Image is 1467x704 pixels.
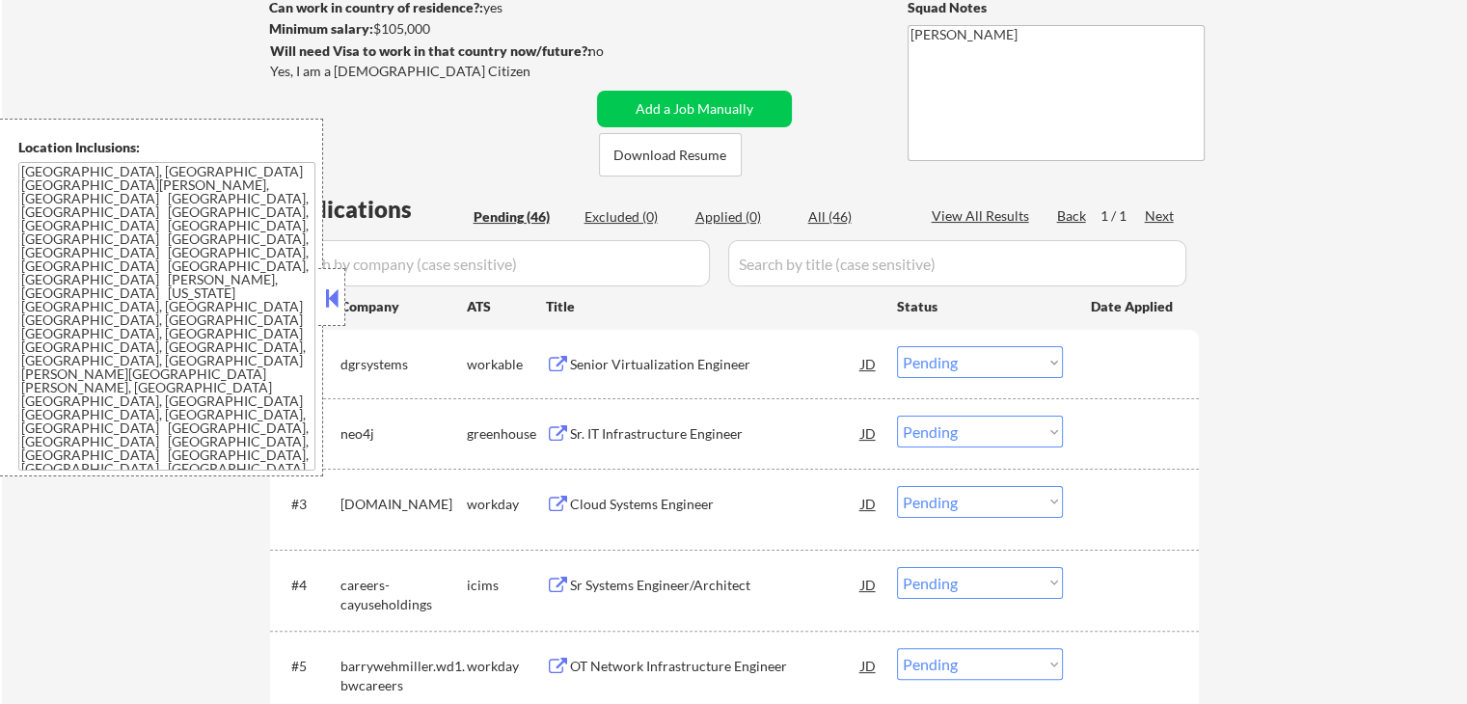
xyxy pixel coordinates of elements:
[859,486,879,521] div: JD
[467,576,546,595] div: icims
[467,495,546,514] div: workday
[340,297,467,316] div: Company
[1100,206,1145,226] div: 1 / 1
[340,355,467,374] div: dgrsystems
[340,495,467,514] div: [DOMAIN_NAME]
[291,657,325,676] div: #5
[340,424,467,444] div: neo4j
[467,424,546,444] div: greenhouse
[291,576,325,595] div: #4
[570,576,861,595] div: Sr Systems Engineer/Architect
[467,355,546,374] div: workable
[728,240,1186,286] input: Search by title (case sensitive)
[269,20,373,37] strong: Minimum salary:
[270,42,591,59] strong: Will need Visa to work in that country now/future?:
[570,355,861,374] div: Senior Virtualization Engineer
[859,346,879,381] div: JD
[546,297,879,316] div: Title
[467,297,546,316] div: ATS
[1057,206,1088,226] div: Back
[1145,206,1176,226] div: Next
[597,91,792,127] button: Add a Job Manually
[340,576,467,613] div: careers-cayuseholdings
[599,133,742,176] button: Download Resume
[570,424,861,444] div: Sr. IT Infrastructure Engineer
[859,567,879,602] div: JD
[467,657,546,676] div: workday
[276,240,710,286] input: Search by company (case sensitive)
[276,198,467,221] div: Applications
[695,207,792,227] div: Applied (0)
[340,657,467,694] div: barrywehmiller.wd1.bwcareers
[270,62,596,81] div: Yes, I am a [DEMOGRAPHIC_DATA] Citizen
[269,19,590,39] div: $105,000
[808,207,905,227] div: All (46)
[474,207,570,227] div: Pending (46)
[570,495,861,514] div: Cloud Systems Engineer
[570,657,861,676] div: OT Network Infrastructure Engineer
[859,416,879,450] div: JD
[932,206,1035,226] div: View All Results
[584,207,681,227] div: Excluded (0)
[291,495,325,514] div: #3
[18,138,315,157] div: Location Inclusions:
[588,41,643,61] div: no
[1091,297,1176,316] div: Date Applied
[897,288,1063,323] div: Status
[859,648,879,683] div: JD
